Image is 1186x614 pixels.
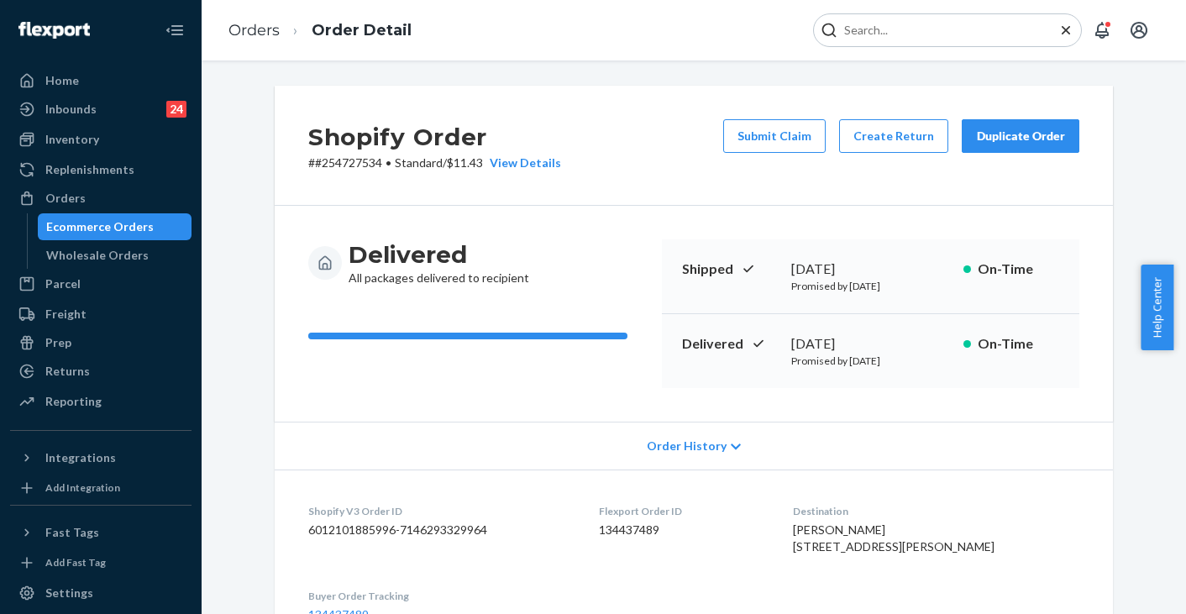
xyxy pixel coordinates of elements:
[166,101,186,118] div: 24
[10,519,192,546] button: Fast Tags
[1079,564,1169,606] iframe: Opens a widget where you can chat to one of our agents
[837,22,1044,39] input: Search Input
[682,260,778,279] p: Shipped
[228,21,280,39] a: Orders
[308,504,572,518] dt: Shopify V3 Order ID
[38,242,192,269] a: Wholesale Orders
[791,260,950,279] div: [DATE]
[38,213,192,240] a: Ecommerce Orders
[45,131,99,148] div: Inventory
[976,128,1065,144] div: Duplicate Order
[791,279,950,293] p: Promised by [DATE]
[45,161,134,178] div: Replenishments
[10,67,192,94] a: Home
[308,155,561,171] p: # #254727534 / $11.43
[45,449,116,466] div: Integrations
[599,504,767,518] dt: Flexport Order ID
[45,363,90,380] div: Returns
[1057,22,1074,39] button: Close Search
[349,239,529,286] div: All packages delivered to recipient
[791,354,950,368] p: Promised by [DATE]
[1141,265,1173,350] button: Help Center
[793,522,994,554] span: [PERSON_NAME] [STREET_ADDRESS][PERSON_NAME]
[45,276,81,292] div: Parcel
[45,306,87,323] div: Freight
[308,522,572,538] dd: 6012101885996-7146293329964
[46,247,149,264] div: Wholesale Orders
[45,393,102,410] div: Reporting
[215,6,425,55] ol: breadcrumbs
[45,190,86,207] div: Orders
[10,553,192,573] a: Add Fast Tag
[10,580,192,606] a: Settings
[10,156,192,183] a: Replenishments
[821,22,837,39] svg: Search Icon
[45,334,71,351] div: Prep
[386,155,391,170] span: •
[312,21,412,39] a: Order Detail
[395,155,443,170] span: Standard
[723,119,826,153] button: Submit Claim
[10,444,192,471] button: Integrations
[46,218,154,235] div: Ecommerce Orders
[308,119,561,155] h2: Shopify Order
[10,96,192,123] a: Inbounds24
[45,585,93,601] div: Settings
[978,260,1059,279] p: On-Time
[793,504,1079,518] dt: Destination
[45,101,97,118] div: Inbounds
[10,126,192,153] a: Inventory
[10,478,192,498] a: Add Integration
[10,185,192,212] a: Orders
[45,524,99,541] div: Fast Tags
[647,438,727,454] span: Order History
[1122,13,1156,47] button: Open account menu
[18,22,90,39] img: Flexport logo
[483,155,561,171] button: View Details
[839,119,948,153] button: Create Return
[158,13,192,47] button: Close Navigation
[308,589,572,603] dt: Buyer Order Tracking
[45,480,120,495] div: Add Integration
[10,301,192,328] a: Freight
[10,388,192,415] a: Reporting
[791,334,950,354] div: [DATE]
[962,119,1079,153] button: Duplicate Order
[682,334,778,354] p: Delivered
[349,239,529,270] h3: Delivered
[10,270,192,297] a: Parcel
[1085,13,1119,47] button: Open notifications
[599,522,767,538] dd: 134437489
[10,329,192,356] a: Prep
[45,72,79,89] div: Home
[978,334,1059,354] p: On-Time
[10,358,192,385] a: Returns
[45,555,106,569] div: Add Fast Tag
